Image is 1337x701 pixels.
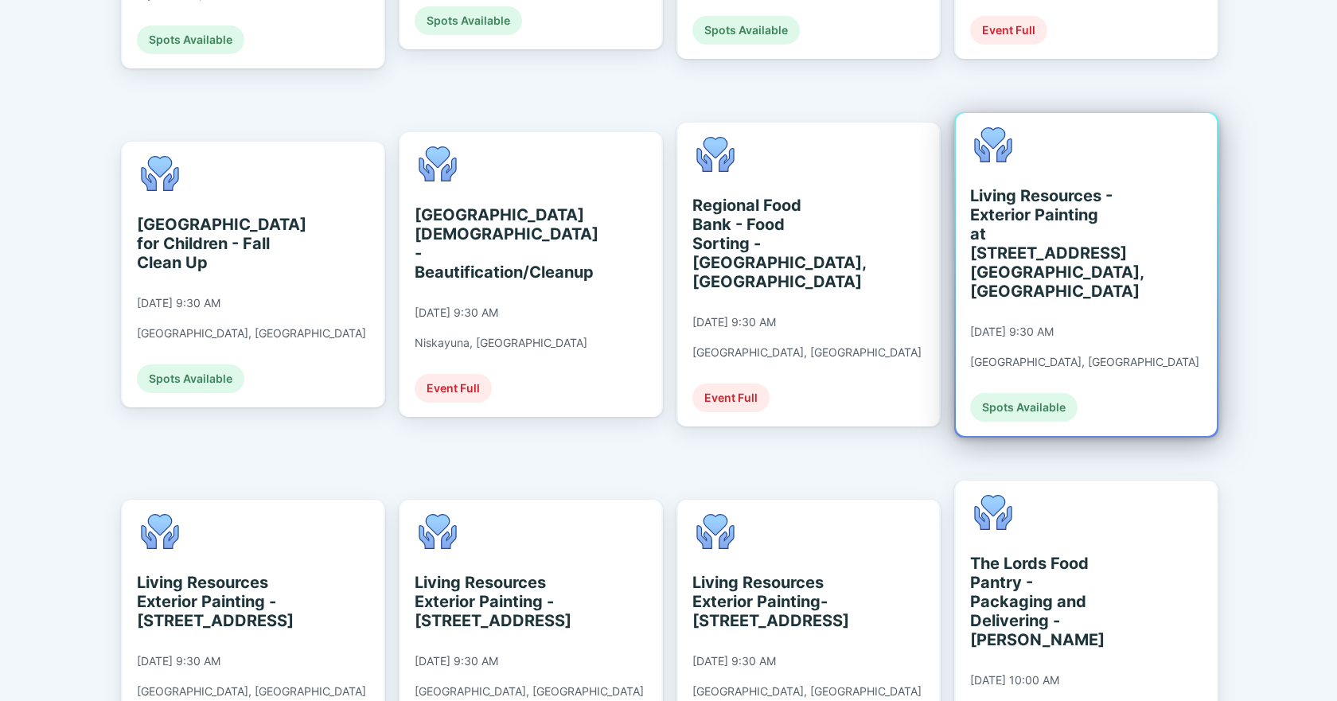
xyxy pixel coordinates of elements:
[970,554,1116,649] div: The Lords Food Pantry - Packaging and Delivering - [PERSON_NAME]
[970,393,1078,422] div: Spots Available
[415,684,644,699] div: [GEOGRAPHIC_DATA], [GEOGRAPHIC_DATA]
[970,325,1054,339] div: [DATE] 9:30 AM
[137,25,244,54] div: Spots Available
[692,196,838,291] div: Regional Food Bank - Food Sorting - [GEOGRAPHIC_DATA], [GEOGRAPHIC_DATA]
[137,364,244,393] div: Spots Available
[692,345,922,360] div: [GEOGRAPHIC_DATA], [GEOGRAPHIC_DATA]
[415,374,492,403] div: Event Full
[415,336,587,350] div: Niskayuna, [GEOGRAPHIC_DATA]
[415,573,560,630] div: Living Resources Exterior Painting - [STREET_ADDRESS]
[137,654,220,668] div: [DATE] 9:30 AM
[415,205,560,282] div: [GEOGRAPHIC_DATA][DEMOGRAPHIC_DATA] - Beautification/Cleanup
[970,16,1047,45] div: Event Full
[692,384,770,412] div: Event Full
[970,355,1199,369] div: [GEOGRAPHIC_DATA], [GEOGRAPHIC_DATA]
[137,296,220,310] div: [DATE] 9:30 AM
[692,573,838,630] div: Living Resources Exterior Painting- [STREET_ADDRESS]
[692,684,922,699] div: [GEOGRAPHIC_DATA], [GEOGRAPHIC_DATA]
[137,684,366,699] div: [GEOGRAPHIC_DATA], [GEOGRAPHIC_DATA]
[970,186,1116,301] div: Living Resources - Exterior Painting at [STREET_ADDRESS] [GEOGRAPHIC_DATA], [GEOGRAPHIC_DATA]
[415,306,498,320] div: [DATE] 9:30 AM
[970,673,1059,687] div: [DATE] 10:00 AM
[692,654,776,668] div: [DATE] 9:30 AM
[415,6,522,35] div: Spots Available
[137,215,283,272] div: [GEOGRAPHIC_DATA] for Children - Fall Clean Up
[692,315,776,329] div: [DATE] 9:30 AM
[137,326,366,341] div: [GEOGRAPHIC_DATA], [GEOGRAPHIC_DATA]
[415,654,498,668] div: [DATE] 9:30 AM
[137,573,283,630] div: Living Resources Exterior Painting - [STREET_ADDRESS]
[692,16,800,45] div: Spots Available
